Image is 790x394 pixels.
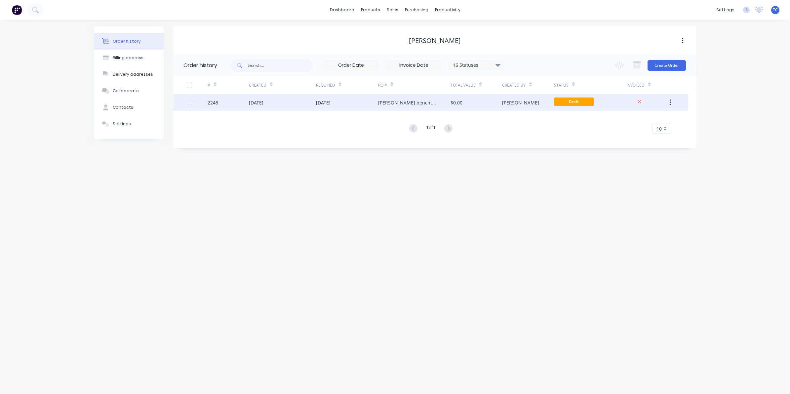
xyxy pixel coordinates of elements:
div: [DATE] [316,99,331,106]
div: productivity [432,5,464,15]
div: Delivery addresses [113,71,153,77]
div: Created By [502,76,554,94]
div: Status [554,76,626,94]
div: Total Value [451,76,502,94]
div: [PERSON_NAME] [502,99,539,106]
div: Created [249,82,266,88]
button: Order history [94,33,164,50]
div: PO # [378,82,387,88]
div: Order history [183,61,217,69]
div: 1 of 1 [426,124,436,134]
input: Search... [248,59,313,72]
input: Order Date [323,60,379,70]
input: Invoice Date [386,60,442,70]
span: Draft [554,98,594,106]
div: Total Value [451,82,476,88]
div: Order history [113,38,141,44]
div: PO # [378,76,451,94]
button: Settings [94,116,164,132]
div: purchasing [402,5,432,15]
div: sales [383,5,402,15]
div: Collaborate [113,88,139,94]
button: Contacts [94,99,164,116]
button: Create Order [648,60,686,71]
button: Delivery addresses [94,66,164,83]
div: Invoiced [626,82,645,88]
div: 16 Statuses [449,61,504,69]
div: [PERSON_NAME] [409,37,461,45]
div: Created By [502,82,526,88]
span: 10 [656,125,662,132]
a: dashboard [327,5,358,15]
div: # [208,82,210,88]
div: Created [249,76,316,94]
div: Billing address [113,55,143,61]
div: # [208,76,249,94]
div: settings [713,5,738,15]
button: Collaborate [94,83,164,99]
div: Contacts [113,104,133,110]
div: Invoiced [626,76,668,94]
img: Factory [12,5,22,15]
span: TC [773,7,778,13]
div: 2248 [208,99,218,106]
div: [PERSON_NAME] benchtop support [378,99,437,106]
div: products [358,5,383,15]
div: [DATE] [249,99,263,106]
div: Status [554,82,569,88]
div: Required [316,82,335,88]
div: $0.00 [451,99,462,106]
div: Settings [113,121,131,127]
button: Billing address [94,50,164,66]
div: Required [316,76,378,94]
